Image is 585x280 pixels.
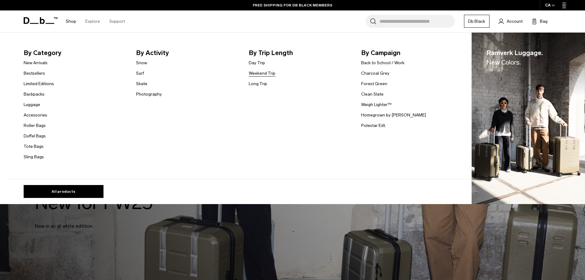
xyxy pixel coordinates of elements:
a: Skate [136,81,147,87]
a: Homegrown by [PERSON_NAME] [361,112,426,118]
a: New Arrivals [24,60,48,66]
a: Db Black [464,15,489,28]
a: Weekend Trip [249,70,275,77]
a: Luggage [24,101,40,108]
a: Clean Slate [361,91,384,97]
nav: Main Navigation [61,10,130,32]
a: Shop [66,10,76,32]
a: Polestar Edt. [361,122,386,129]
a: Roller Bags [24,122,46,129]
a: Charcoal Grey [361,70,389,77]
span: By Activity [136,48,239,58]
span: Bag [540,18,548,25]
a: Day Trip [249,60,265,66]
a: Surf [136,70,144,77]
a: Back to School / Work [361,60,404,66]
span: Ramverk Luggage. [486,48,543,67]
a: Accessories [24,112,47,118]
span: New Colors. [486,58,521,66]
span: Account [507,18,523,25]
span: By Trip Length [249,48,352,58]
a: Snow [136,60,147,66]
a: Tote Bags [24,143,44,150]
a: Support [109,10,125,32]
a: Forest Green [361,81,387,87]
a: Explore [85,10,100,32]
a: Duffel Bags [24,133,46,139]
a: Account [499,18,523,25]
a: All products [24,185,103,198]
span: By Category [24,48,127,58]
span: By Campaign [361,48,464,58]
a: Bestsellers [24,70,45,77]
a: FREE SHIPPING FOR DB BLACK MEMBERS [253,2,332,8]
a: Long Trip [249,81,267,87]
a: Backpacks [24,91,45,97]
a: Limited Editions [24,81,54,87]
a: Sling Bags [24,154,44,160]
a: Photography [136,91,162,97]
a: Weigh Lighter™ [361,101,392,108]
button: Bag [532,18,548,25]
